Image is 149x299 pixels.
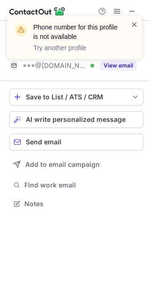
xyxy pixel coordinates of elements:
button: Add to email campaign [9,156,143,173]
p: Try another profile [33,43,119,52]
button: Notes [9,197,143,210]
button: Find work email [9,179,143,192]
img: ContactOut v5.3.10 [9,6,66,17]
span: Add to email campaign [25,161,100,168]
span: Notes [24,200,140,208]
span: Find work email [24,181,140,189]
div: Save to List / ATS / CRM [26,93,127,101]
img: warning [14,22,29,37]
header: Phone number for this profile is not available [33,22,119,41]
span: AI write personalized message [26,116,126,123]
span: Send email [26,138,61,146]
button: AI write personalized message [9,111,143,128]
button: save-profile-one-click [9,89,143,105]
button: Send email [9,134,143,150]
